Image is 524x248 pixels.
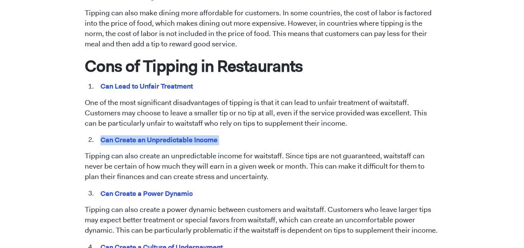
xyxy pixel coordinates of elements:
mark: Can Lead to Unfair Treatment [99,80,194,92]
p: One of the most significant disadvantages of tipping is that it can lead to unfair treatment of w... [85,98,440,129]
mark: Can Create an Unpredictable Income [99,134,219,146]
h1: Cons of Tipping in Restaurants [85,56,440,76]
p: Tipping can also create a power dynamic between customers and waitstaff. Customers who leave larg... [85,205,440,236]
p: Tipping can also create an unpredictable income for waitstaff. Since tips are not guaranteed, wai... [85,151,440,182]
p: Tipping can also make dining more affordable for customers. In some countries, the cost of labor ... [85,8,440,49]
mark: Can Create a Power Dynamic [99,187,194,199]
